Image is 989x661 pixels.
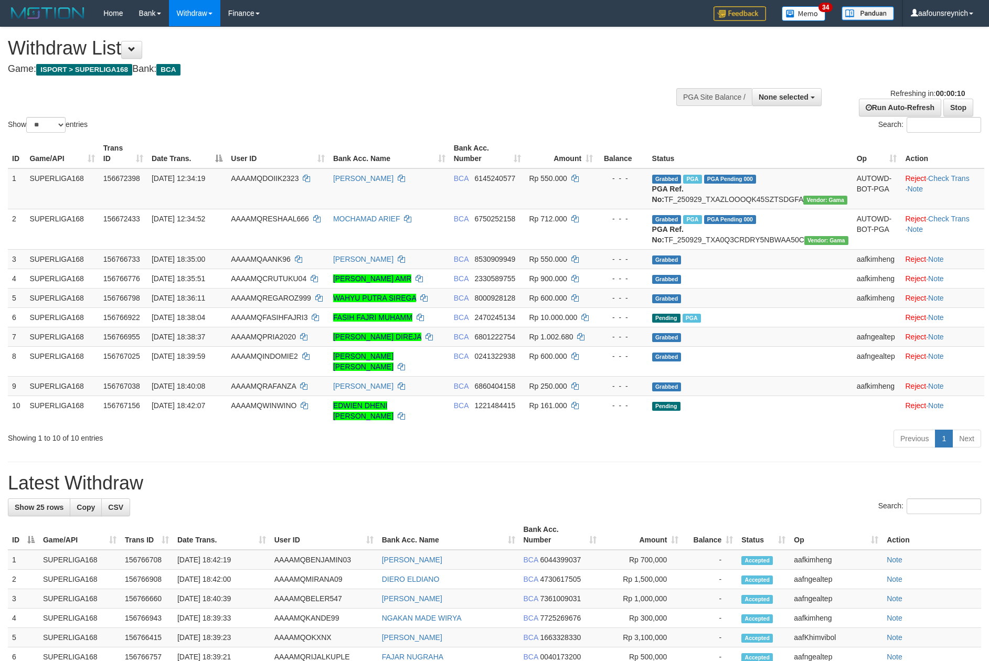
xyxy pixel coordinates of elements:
a: Note [928,274,944,283]
td: Rp 700,000 [601,550,683,570]
a: [PERSON_NAME] AMR [333,274,411,283]
td: SUPERLIGA168 [25,396,99,425]
td: SUPERLIGA168 [39,550,121,570]
a: Reject [905,274,926,283]
strong: 00:00:10 [935,89,965,98]
a: Previous [894,430,935,447]
a: Reject [905,333,926,341]
td: - [683,589,737,609]
span: Rp 1.002.680 [529,333,573,341]
span: BCA [454,274,469,283]
th: Game/API: activate to sort column ascending [39,520,121,550]
h1: Latest Withdraw [8,473,981,494]
span: ISPORT > SUPERLIGA168 [36,64,132,76]
td: SUPERLIGA168 [25,269,99,288]
td: AAAAMQOKXNX [270,628,378,647]
span: Copy 6801222754 to clipboard [474,333,515,341]
label: Search: [878,117,981,133]
td: 5 [8,628,39,647]
a: NGAKAN MADE WIRYA [382,614,462,622]
span: PGA Pending [704,175,757,184]
span: Grabbed [652,215,682,224]
th: Balance: activate to sort column ascending [683,520,737,550]
span: None selected [759,93,809,101]
td: 156766660 [121,589,173,609]
span: Pending [652,402,680,411]
td: 156766708 [121,550,173,570]
span: BCA [524,556,538,564]
td: aafkimheng [853,376,901,396]
span: Show 25 rows [15,503,63,511]
span: 156672398 [103,174,140,183]
span: Rp 550.000 [529,174,567,183]
a: Note [928,294,944,302]
span: BCA [524,653,538,661]
span: AAAAMQRAFANZA [231,382,296,390]
span: BCA [524,594,538,603]
span: 156766776 [103,274,140,283]
th: Status: activate to sort column ascending [737,520,790,550]
td: 4 [8,609,39,628]
td: SUPERLIGA168 [39,570,121,589]
span: Rp 250.000 [529,382,567,390]
td: AAAAMQBELER547 [270,589,378,609]
th: Game/API: activate to sort column ascending [25,138,99,168]
select: Showentries [26,117,66,133]
span: BCA [524,614,538,622]
span: Copy 6145240577 to clipboard [474,174,515,183]
span: Copy [77,503,95,511]
span: CSV [108,503,123,511]
div: Showing 1 to 10 of 10 entries [8,429,404,443]
td: SUPERLIGA168 [39,589,121,609]
a: Show 25 rows [8,498,70,516]
span: AAAAMQPRIA2020 [231,333,296,341]
span: 156766733 [103,255,140,263]
td: 9 [8,376,25,396]
span: Marked by aafsoumeymey [683,314,701,323]
td: [DATE] 18:39:33 [173,609,270,628]
td: · [901,288,984,307]
b: PGA Ref. No: [652,185,684,204]
span: Refreshing in: [890,89,965,98]
td: aafkimheng [853,249,901,269]
td: SUPERLIGA168 [39,609,121,628]
span: [DATE] 18:42:07 [152,401,205,410]
a: EDWIEN DHENI [PERSON_NAME] [333,401,394,420]
span: Rp 712.000 [529,215,567,223]
span: Copy 7361009031 to clipboard [540,594,581,603]
span: Grabbed [652,275,682,284]
a: Reject [905,174,926,183]
span: Grabbed [652,353,682,361]
div: - - - [601,400,643,411]
a: [PERSON_NAME] [382,633,442,642]
td: AAAAMQBENJAMIN03 [270,550,378,570]
td: - [683,550,737,570]
td: 1 [8,550,39,570]
span: BCA [454,352,469,360]
span: [DATE] 12:34:19 [152,174,205,183]
a: Run Auto-Refresh [859,99,941,116]
td: aafngealtep [853,346,901,376]
span: Rp 900.000 [529,274,567,283]
td: 2 [8,209,25,249]
span: Vendor URL: https://trx31.1velocity.biz [804,236,848,245]
td: TF_250929_TXAZLOOOQK45SZTSDGFA [648,168,853,209]
td: AAAAMQMIRANA09 [270,570,378,589]
span: Copy 2470245134 to clipboard [474,313,515,322]
span: Grabbed [652,333,682,342]
a: WAHYU PUTRA SIREGA [333,294,416,302]
span: [DATE] 12:34:52 [152,215,205,223]
span: AAAAMQWINWINO [231,401,296,410]
td: SUPERLIGA168 [25,327,99,346]
span: Accepted [741,614,773,623]
span: BCA [524,575,538,583]
td: 3 [8,249,25,269]
td: SUPERLIGA168 [25,209,99,249]
span: [DATE] 18:38:04 [152,313,205,322]
td: SUPERLIGA168 [25,346,99,376]
a: Check Trans [928,215,970,223]
span: BCA [454,401,469,410]
td: Rp 300,000 [601,609,683,628]
div: - - - [601,351,643,361]
th: Balance [597,138,647,168]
